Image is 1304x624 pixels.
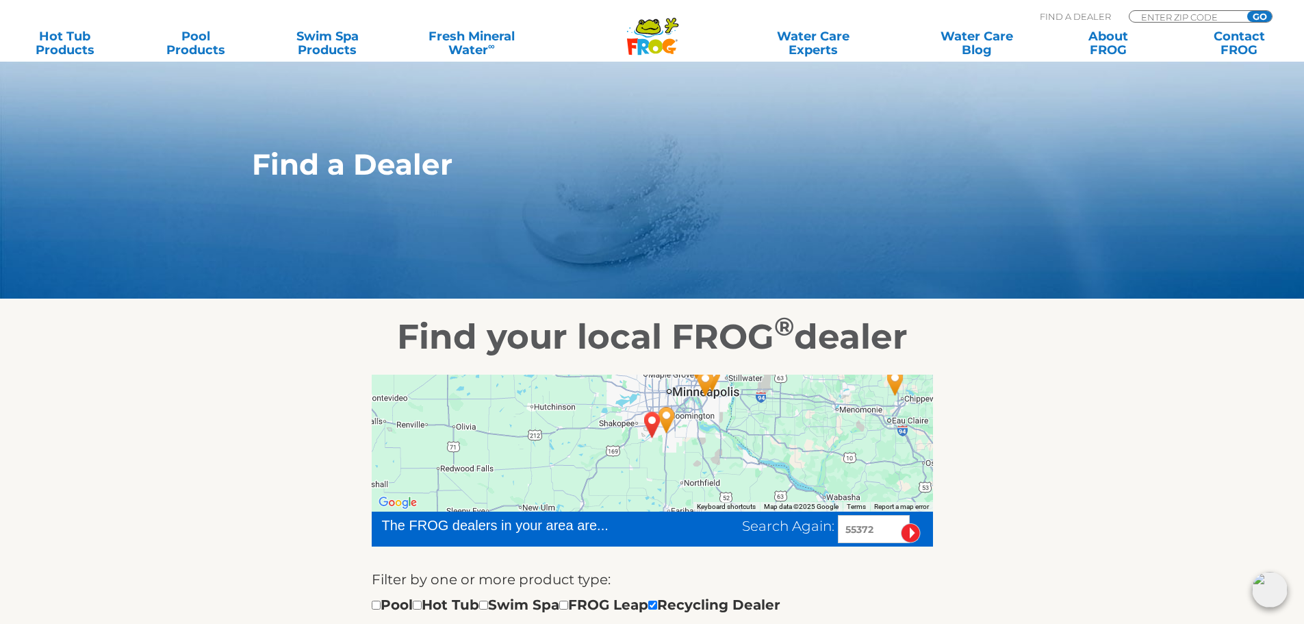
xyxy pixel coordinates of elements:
h1: Find a Dealer [252,148,989,181]
input: GO [1247,11,1272,22]
a: PoolProducts [145,29,247,57]
a: Report a map error [874,503,929,510]
a: Water CareBlog [925,29,1027,57]
div: Minnesota Hot Tubs - Lakeville - 6 miles away. [651,401,682,438]
div: Minnesota Hot Tubs - Lake Elmo - 30 miles away. [697,360,728,397]
a: Water CareExperts [730,29,896,57]
a: Open this area in Google Maps (opens a new window) [375,494,420,512]
img: openIcon [1252,572,1288,608]
a: Swim SpaProducts [277,29,379,57]
a: Fresh MineralWater∞ [407,29,535,57]
input: Zip Code Form [1140,11,1232,23]
input: Submit [901,523,921,543]
a: Terms [847,503,866,510]
label: Filter by one or more product type: [372,569,611,590]
img: Google [375,494,420,512]
a: ContactFROG [1188,29,1290,57]
div: PRIOR LAKE, MN 55372 [637,406,668,443]
span: Map data ©2025 Google [764,503,839,510]
sup: ∞ [488,40,495,51]
span: Search Again: [742,518,834,534]
div: Poolwerx - Woodbury - 27 miles away. [690,364,721,401]
a: AboutFROG [1057,29,1159,57]
p: Find A Dealer [1040,10,1111,23]
div: Home Oasis Pools & Spas LLC - 97 miles away. [880,364,911,401]
button: Keyboard shortcuts [697,502,756,512]
div: The FROG dealers in your area are... [382,515,658,536]
h2: Find your local FROG dealer [231,316,1073,358]
sup: ® [774,311,794,342]
div: Pool Hot Tub Swim Spa FROG Leap Recycling Dealer [372,594,780,616]
a: Hot TubProducts [14,29,116,57]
